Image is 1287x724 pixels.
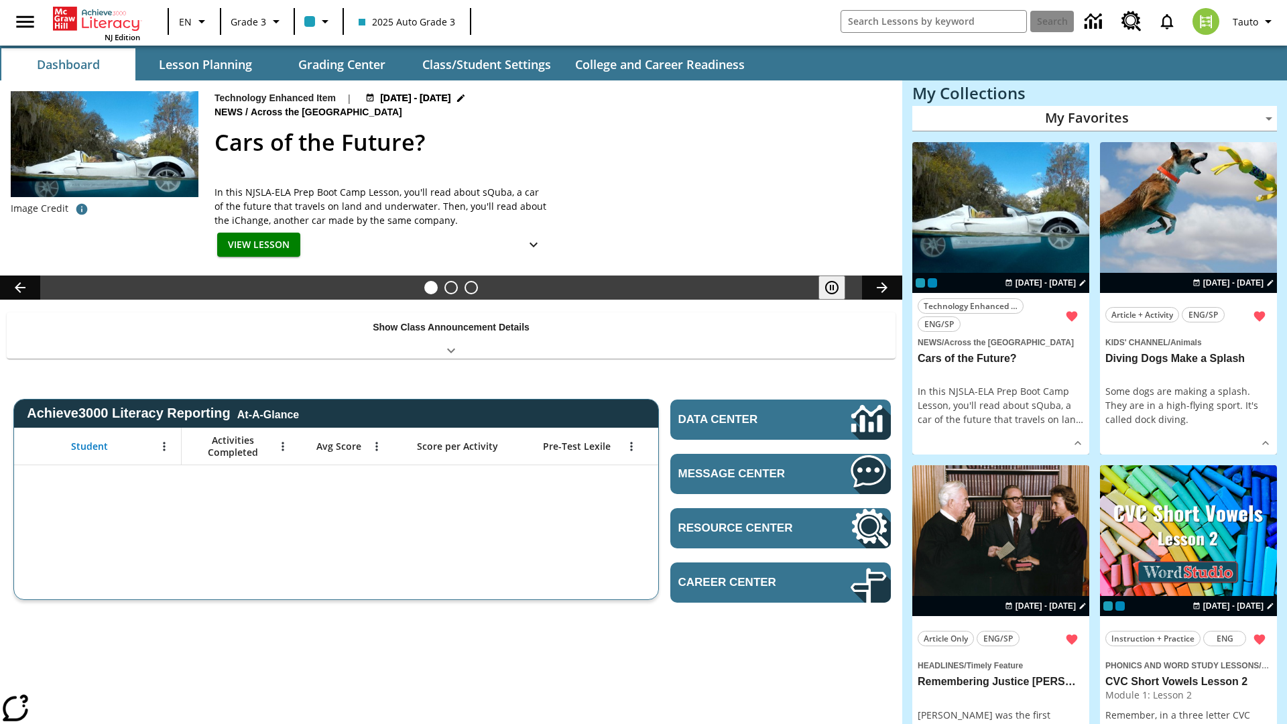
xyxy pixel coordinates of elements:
[53,5,140,32] a: Home
[27,406,299,421] span: Achieve3000 Literacy Reporting
[251,105,405,120] span: Across the [GEOGRAPHIC_DATA]
[918,661,964,670] span: Headlines
[912,142,1089,455] div: lesson details
[862,276,902,300] button: Lesson carousel, Next
[1190,277,1277,289] button: Aug 22 - Aug 22 Choose Dates
[818,276,859,300] div: Pause
[520,233,547,257] button: Show Details
[5,2,45,42] button: Open side menu
[1103,601,1113,611] div: Current Class
[670,454,891,494] a: Message Center
[245,107,248,117] span: /
[912,84,1277,103] h3: My Collections
[1105,631,1201,646] button: Instruction + Practice
[11,91,198,218] img: High-tech automobile treading water.
[1217,631,1233,646] span: ENG
[1076,413,1083,426] span: …
[564,48,755,80] button: College and Career Readiness
[918,631,974,646] button: Article Only
[347,91,352,105] span: |
[1247,304,1272,328] button: Remove from Favorites
[214,125,886,160] h2: Cars of the Future?
[621,436,641,457] button: Open Menu
[944,338,1074,347] span: Across the [GEOGRAPHIC_DATA]
[918,658,1084,672] span: Topic: Headlines/Timely Feature
[424,281,438,294] button: Slide 1 Cars of the Future?
[1060,304,1084,328] button: Remove from Favorites
[417,440,498,452] span: Score per Activity
[412,48,562,80] button: Class/Student Settings
[1203,631,1246,646] button: ENG
[916,278,925,288] div: Current Class
[1105,335,1272,349] span: Topic: Kids' Channel/Animals
[225,9,290,34] button: Grade: Grade 3, Select a grade
[316,440,361,452] span: Avg Score
[924,317,954,331] span: ENG/SP
[543,440,611,452] span: Pre-Test Lexile
[7,312,896,359] div: Show Class Announcement Details
[299,9,339,34] button: Class color is light blue. Change class color
[1150,4,1184,39] a: Notifications
[231,15,266,29] span: Grade 3
[1203,277,1264,289] span: [DATE] - [DATE]
[214,105,245,120] span: News
[275,48,409,80] button: Grading Center
[1259,658,1268,671] span: /
[1002,600,1089,612] button: Aug 22 - Aug 22 Choose Dates
[138,48,272,80] button: Lesson Planning
[1105,307,1179,322] button: Article + Activity
[1016,277,1076,289] span: [DATE] - [DATE]
[1247,627,1272,652] button: Remove from Favorites
[1016,600,1076,612] span: [DATE] - [DATE]
[928,278,937,288] div: OL 2025 Auto Grade 4
[1227,9,1282,34] button: Profile/Settings
[670,400,891,440] a: Data Center
[1111,308,1173,322] span: Article + Activity
[373,320,530,335] p: Show Class Announcement Details
[818,276,845,300] button: Pause
[214,91,336,105] p: Technology Enhanced Item
[1105,352,1272,366] h3: Diving Dogs Make a Splash
[1182,307,1225,322] button: ENG/SP
[1255,433,1276,453] button: Show Details
[964,661,966,670] span: /
[179,15,192,29] span: EN
[942,338,944,347] span: /
[983,631,1013,646] span: ENG/SP
[173,9,216,34] button: Language: EN, Select a language
[918,316,961,332] button: ENG/SP
[367,436,387,457] button: Open Menu
[1105,675,1272,689] h3: CVC Short Vowels Lesson 2
[217,233,300,257] button: View Lesson
[918,298,1024,314] button: Technology Enhanced Item
[1105,661,1259,670] span: Phonics and Word Study Lessons
[11,202,68,215] p: Image Credit
[1,48,135,80] button: Dashboard
[1105,658,1272,672] span: Topic: Phonics and Word Study Lessons/CVC Short Vowels
[670,508,891,548] a: Resource Center, Will open in new tab
[678,522,810,535] span: Resource Center
[1002,277,1089,289] button: Jul 01 - Aug 01 Choose Dates
[1070,413,1076,426] span: n
[273,436,293,457] button: Open Menu
[1105,338,1168,347] span: Kids' Channel
[380,91,450,105] span: [DATE] - [DATE]
[977,631,1020,646] button: ENG/SP
[1170,338,1202,347] span: Animals
[444,281,458,294] button: Slide 2 Pre-release lesson
[1233,15,1258,29] span: Tauto
[918,384,1084,426] div: In this NJSLA-ELA Prep Boot Camp Lesson, you'll read about sQuba, a car of the future that travel...
[1168,338,1170,347] span: /
[359,15,455,29] span: 2025 Auto Grade 3
[105,32,140,42] span: NJ Edition
[924,631,968,646] span: Article Only
[841,11,1026,32] input: search field
[1184,4,1227,39] button: Select a new avatar
[1115,601,1125,611] div: OL 2025 Auto Grade 4
[1203,600,1264,612] span: [DATE] - [DATE]
[678,413,805,426] span: Data Center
